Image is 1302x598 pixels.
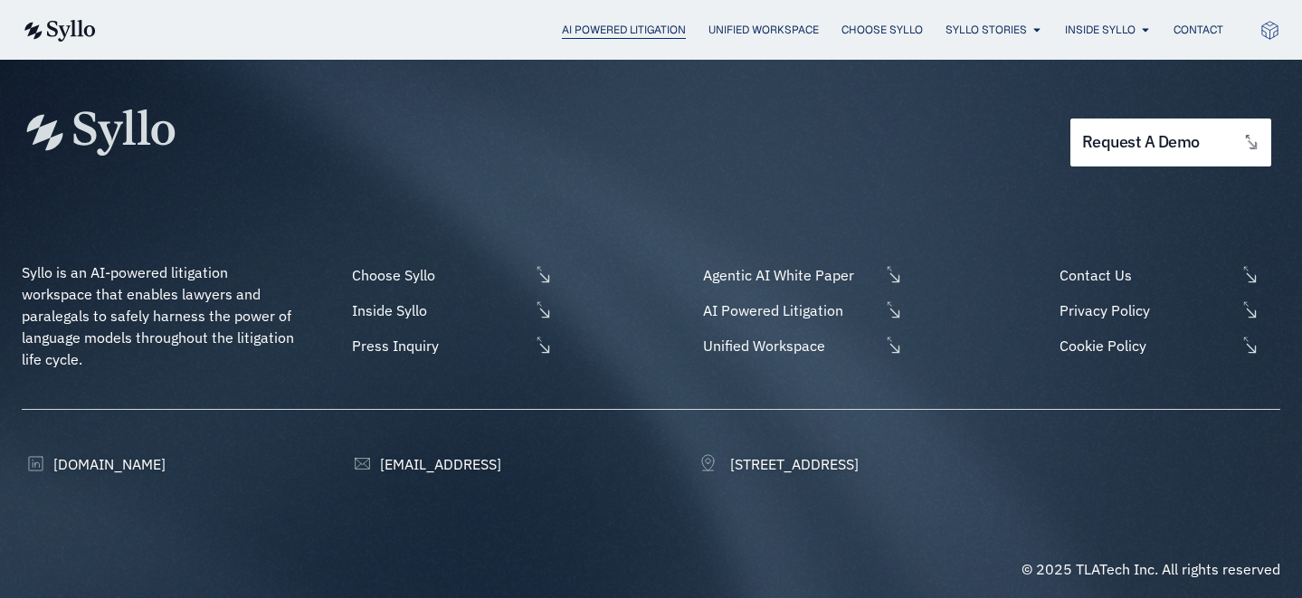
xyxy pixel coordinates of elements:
span: Cookie Policy [1055,335,1236,356]
img: syllo [22,20,96,42]
nav: Menu [132,22,1223,39]
a: AI Powered Litigation [562,22,686,38]
span: Inside Syllo [347,299,528,321]
a: Contact Us [1055,264,1280,286]
span: Press Inquiry [347,335,528,356]
a: Cookie Policy [1055,335,1280,356]
a: Press Inquiry [347,335,552,356]
div: Menu Toggle [132,22,1223,39]
a: Unified Workspace [708,22,819,38]
span: Contact Us [1055,264,1236,286]
span: request a demo [1082,134,1200,151]
a: Inside Syllo [347,299,552,321]
a: request a demo [1070,119,1271,166]
a: AI Powered Litigation [699,299,903,321]
span: [DOMAIN_NAME] [49,453,166,475]
span: Syllo is an AI-powered litigation workspace that enables lawyers and paralegals to safely harness... [22,263,298,368]
a: Unified Workspace [699,335,903,356]
span: AI Powered Litigation [699,299,879,321]
span: [STREET_ADDRESS] [726,453,859,475]
a: Agentic AI White Paper [699,264,903,286]
a: [DOMAIN_NAME] [22,453,166,475]
a: Inside Syllo [1065,22,1136,38]
a: Contact [1174,22,1223,38]
a: Privacy Policy [1055,299,1280,321]
a: Choose Syllo [347,264,552,286]
span: © 2025 TLATech Inc. All rights reserved [1022,560,1280,578]
a: Syllo Stories [946,22,1027,38]
span: Agentic AI White Paper [699,264,879,286]
span: Choose Syllo [347,264,528,286]
a: Choose Syllo [841,22,923,38]
a: [STREET_ADDRESS] [699,453,859,475]
span: Unified Workspace [699,335,879,356]
a: [EMAIL_ADDRESS] [347,453,500,475]
span: [EMAIL_ADDRESS] [375,453,501,475]
span: Privacy Policy [1055,299,1236,321]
